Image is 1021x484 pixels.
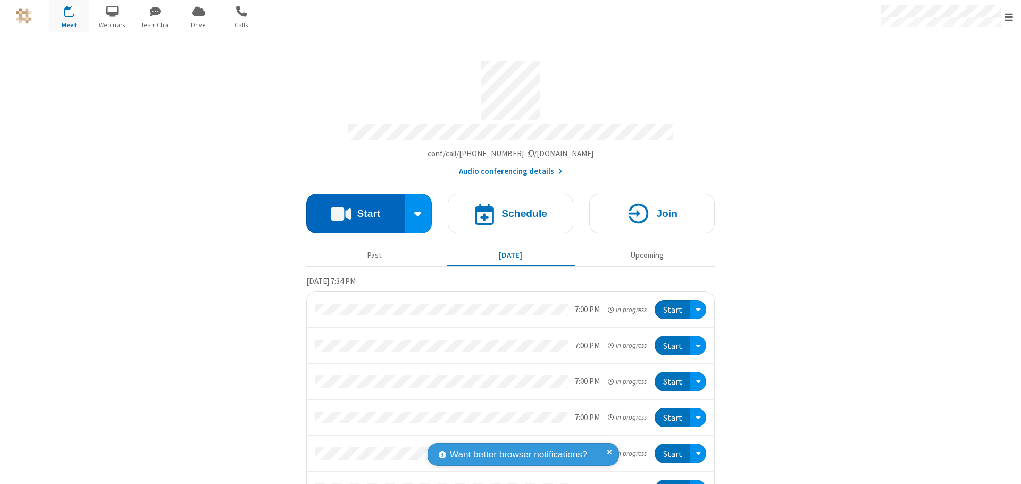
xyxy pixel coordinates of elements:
button: Start [655,336,690,355]
button: Join [589,194,715,233]
button: Past [311,245,439,265]
div: 12 [70,6,80,14]
span: Webinars [93,20,132,30]
button: Start [655,300,690,320]
iframe: Chat [994,456,1013,477]
button: Copy my meeting room linkCopy my meeting room link [428,148,594,160]
div: 7:00 PM [575,375,600,388]
div: Start conference options [405,194,432,233]
span: Calls [222,20,262,30]
button: Schedule [448,194,573,233]
button: Start [655,372,690,391]
button: Start [306,194,405,233]
em: in progress [608,377,647,387]
span: Want better browser notifications? [450,448,587,462]
span: [DATE] 7:34 PM [306,276,356,286]
em: in progress [608,340,647,351]
button: [DATE] [447,245,575,265]
div: 7:00 PM [575,412,600,424]
h4: Join [656,208,677,219]
em: in progress [608,448,647,458]
button: Audio conferencing details [459,165,563,178]
div: Open menu [690,336,706,355]
img: QA Selenium DO NOT DELETE OR CHANGE [16,8,32,24]
div: Open menu [690,372,706,391]
button: Upcoming [583,245,711,265]
span: Team Chat [136,20,175,30]
h4: Start [357,208,380,219]
button: Start [655,444,690,463]
div: 7:00 PM [575,304,600,316]
span: Copy my meeting room link [428,148,594,158]
div: 7:00 PM [575,340,600,352]
div: Open menu [690,444,706,463]
span: Drive [179,20,219,30]
span: Meet [49,20,89,30]
em: in progress [608,305,647,315]
div: Open menu [690,300,706,320]
div: Open menu [690,408,706,428]
em: in progress [608,412,647,422]
h4: Schedule [501,208,547,219]
section: Account details [306,53,715,178]
button: Start [655,408,690,428]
